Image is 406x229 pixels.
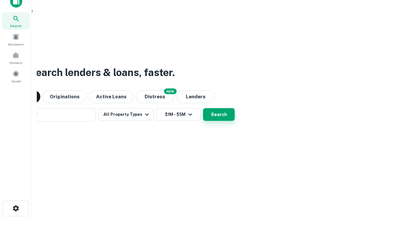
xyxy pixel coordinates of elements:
span: Saved [11,79,21,84]
a: Saved [2,68,30,85]
a: Search [2,12,30,30]
button: All Property Types [98,108,154,121]
span: Borrowers [8,42,23,47]
span: Search [10,23,22,28]
button: Originations [43,90,87,103]
iframe: Chat Widget [374,178,406,209]
button: Active Loans [89,90,134,103]
button: Search distressed loans with lien and other non-mortgage details. [136,90,174,103]
button: Search [203,108,235,121]
button: Lenders [177,90,215,103]
a: Borrowers [2,31,30,48]
a: Contacts [2,49,30,66]
span: Contacts [10,60,22,65]
h3: Search lenders & loans, faster. [29,65,175,80]
div: NEW [164,88,177,94]
button: $1M - $5M [156,108,200,121]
